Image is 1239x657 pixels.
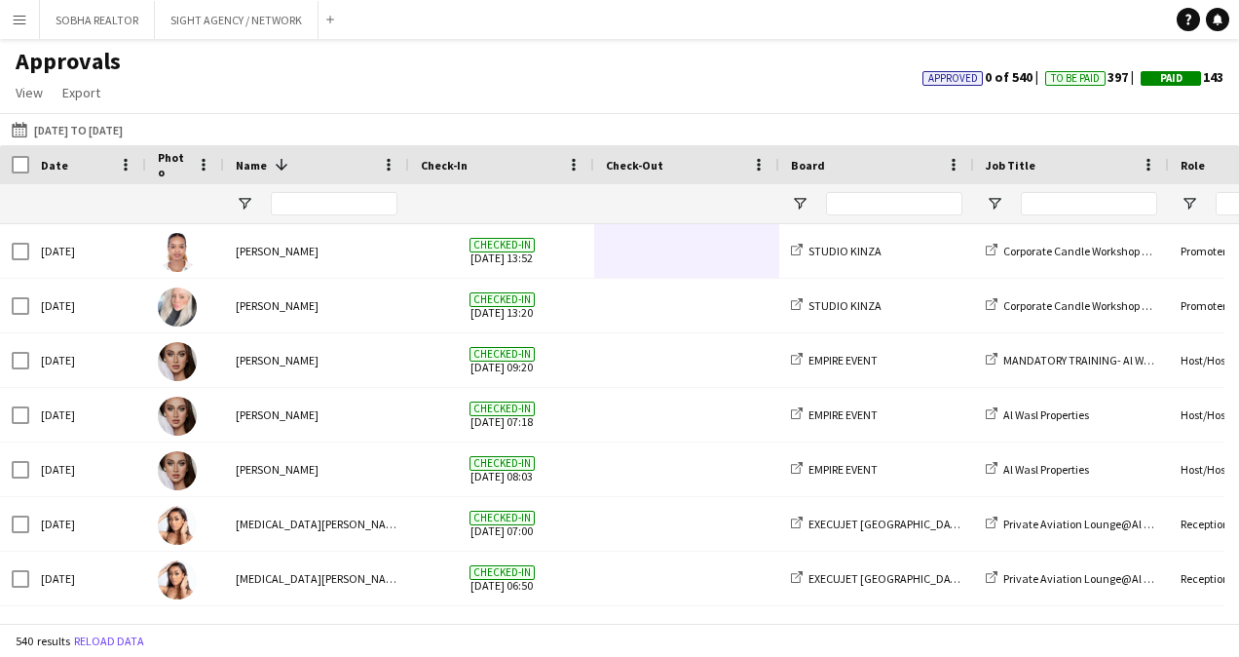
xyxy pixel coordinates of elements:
img: Yasmin El Rahi [158,560,197,599]
div: [DATE] [29,552,146,605]
span: Paid [1160,72,1183,85]
button: Open Filter Menu [1181,195,1198,213]
input: Job Title Filter Input [1021,192,1157,215]
span: View [16,84,43,101]
div: [PERSON_NAME] [224,443,409,496]
a: EMPIRE EVENT [791,407,878,422]
span: EMPIRE EVENT [808,353,878,367]
span: Name [236,158,267,173]
a: Corporate Candle Workshop @RAK [986,298,1172,313]
span: Job Title [986,158,1035,173]
div: [MEDICAL_DATA][PERSON_NAME] [224,497,409,551]
span: [DATE] 08:03 [421,443,582,496]
span: To Be Paid [1051,72,1100,85]
span: Role [1181,158,1205,173]
span: Corporate Candle Workshop @RAK [1003,298,1172,313]
button: [DATE] to [DATE] [8,118,127,141]
img: Zulfa Hussain [158,233,197,272]
a: Al Wasl Properties [986,462,1089,477]
img: Zinaida Bryk [158,451,197,490]
img: Zinaida Bryk [158,342,197,381]
span: Photo [158,150,189,179]
span: [DATE] 07:00 [421,497,582,551]
div: [PERSON_NAME] [224,388,409,442]
button: Open Filter Menu [986,195,1003,213]
span: STUDIO KINZA [808,244,882,258]
a: Export [55,80,108,105]
span: [DATE] 13:20 [421,279,582,332]
span: Check-Out [606,158,663,173]
span: [DATE] 06:50 [421,552,582,605]
span: Board [791,158,825,173]
span: Checked-in [469,238,535,252]
span: Corporate Candle Workshop @RAK [1003,244,1172,258]
div: [DATE] [29,388,146,442]
button: Open Filter Menu [791,195,808,213]
span: STUDIO KINZA [808,298,882,313]
div: [DATE] [29,224,146,278]
div: [DATE] [29,497,146,551]
input: Board Filter Input [826,192,962,215]
span: Date [41,158,68,173]
span: 0 of 540 [922,68,1045,86]
span: [DATE] 07:18 [421,388,582,442]
a: EMPIRE EVENT [791,353,878,367]
span: Al Wasl Properties [1003,462,1089,477]
a: STUDIO KINZA [791,244,882,258]
span: EXECUJET [GEOGRAPHIC_DATA] [808,571,967,586]
img: Yasmin El Rahi [158,506,197,545]
span: Export [62,84,100,101]
a: Al Wasl Properties [986,407,1089,422]
span: Checked-in [469,456,535,471]
input: Name Filter Input [271,192,397,215]
span: 397 [1045,68,1141,86]
button: Reload data [70,631,148,652]
button: SOBHA REALTOR [40,1,155,39]
span: MANDATORY TRAINING- Al Wasl Properties [1003,353,1209,367]
a: View [8,80,51,105]
div: [MEDICAL_DATA][PERSON_NAME] [224,552,409,605]
span: Checked-in [469,347,535,362]
a: Corporate Candle Workshop @RAK [986,244,1172,258]
a: MANDATORY TRAINING- Al Wasl Properties [986,353,1209,367]
span: EMPIRE EVENT [808,462,878,477]
a: EXECUJET [GEOGRAPHIC_DATA] [791,571,967,586]
span: Checked-in [469,402,535,416]
span: Al Wasl Properties [1003,407,1089,422]
button: Open Filter Menu [236,195,253,213]
div: [DATE] [29,333,146,387]
span: EXECUJET [GEOGRAPHIC_DATA] [808,517,967,531]
span: 143 [1141,68,1223,86]
a: EXECUJET [GEOGRAPHIC_DATA] [791,517,967,531]
div: [PERSON_NAME] [224,224,409,278]
span: Check-In [421,158,468,173]
span: [DATE] 09:20 [421,333,582,387]
div: [DATE] [29,279,146,332]
span: Approved [928,72,978,85]
span: Checked-in [469,511,535,525]
a: STUDIO KINZA [791,298,882,313]
span: EMPIRE EVENT [808,407,878,422]
span: Checked-in [469,565,535,580]
img: Zinaida Bryk [158,397,197,436]
div: [PERSON_NAME] [224,333,409,387]
button: SIGHT AGENCY / NETWORK [155,1,319,39]
img: Zola Terki [158,288,197,327]
a: EMPIRE EVENT [791,462,878,477]
span: Checked-in [469,292,535,307]
div: [DATE] [29,443,146,496]
div: [PERSON_NAME] [224,279,409,332]
span: [DATE] 13:52 [421,224,582,278]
